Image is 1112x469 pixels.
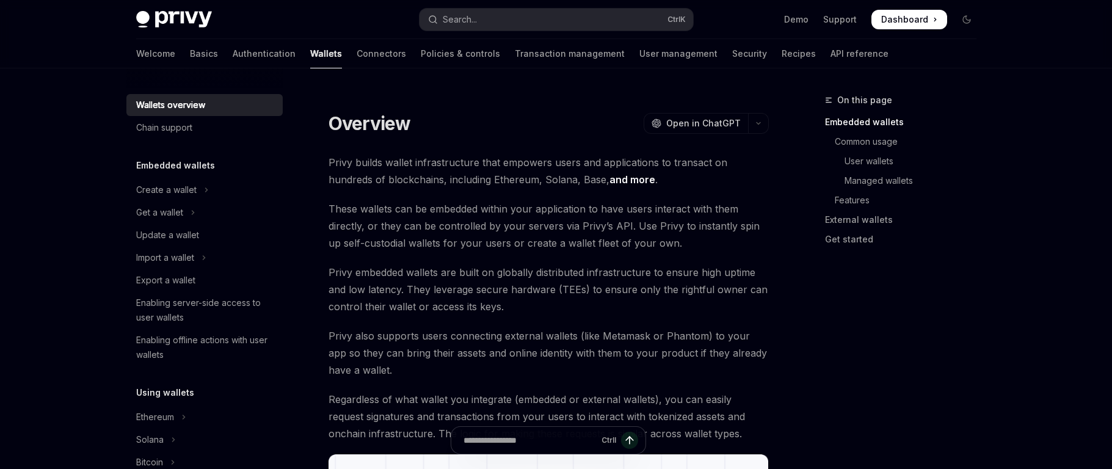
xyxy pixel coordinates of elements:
button: Open search [420,9,693,31]
a: Enabling server-side access to user wallets [126,292,283,329]
a: Support [823,13,857,26]
div: Enabling server-side access to user wallets [136,296,275,325]
a: Chain support [126,117,283,139]
a: Authentication [233,39,296,68]
a: Policies & controls [421,39,500,68]
a: and more [609,173,655,186]
button: Toggle Ethereum section [126,406,283,428]
a: Basics [190,39,218,68]
a: Welcome [136,39,175,68]
button: Send message [621,432,638,449]
a: User management [639,39,718,68]
div: Chain support [136,120,192,135]
input: Ask a question... [463,427,597,454]
div: Ethereum [136,410,174,424]
h1: Overview [329,112,411,134]
div: Update a wallet [136,228,199,242]
a: Get started [825,230,986,249]
div: Wallets overview [136,98,205,112]
div: Create a wallet [136,183,197,197]
a: Common usage [825,132,986,151]
a: Recipes [782,39,816,68]
a: Security [732,39,767,68]
span: Ctrl K [667,15,686,24]
a: Wallets overview [126,94,283,116]
div: Solana [136,432,164,447]
a: Update a wallet [126,224,283,246]
a: Transaction management [515,39,625,68]
div: Search... [443,12,477,27]
span: Dashboard [881,13,928,26]
span: On this page [837,93,892,107]
a: Demo [784,13,809,26]
button: Toggle dark mode [957,10,976,29]
a: User wallets [825,151,986,171]
a: Embedded wallets [825,112,986,132]
a: Export a wallet [126,269,283,291]
a: External wallets [825,210,986,230]
button: Toggle Solana section [126,429,283,451]
span: These wallets can be embedded within your application to have users interact with them directly, ... [329,200,769,252]
span: Privy embedded wallets are built on globally distributed infrastructure to ensure high uptime and... [329,264,769,315]
a: Connectors [357,39,406,68]
span: Privy builds wallet infrastructure that empowers users and applications to transact on hundreds o... [329,154,769,188]
div: Enabling offline actions with user wallets [136,333,275,362]
div: Export a wallet [136,273,195,288]
h5: Embedded wallets [136,158,215,173]
a: API reference [830,39,889,68]
div: Import a wallet [136,250,194,265]
a: Enabling offline actions with user wallets [126,329,283,366]
span: Regardless of what wallet you integrate (embedded or external wallets), you can easily request si... [329,391,769,442]
a: Dashboard [871,10,947,29]
a: Wallets [310,39,342,68]
a: Features [825,191,986,210]
h5: Using wallets [136,385,194,400]
a: Managed wallets [825,171,986,191]
button: Open in ChatGPT [644,113,748,134]
img: dark logo [136,11,212,28]
button: Toggle Create a wallet section [126,179,283,201]
span: Open in ChatGPT [666,117,741,129]
div: Get a wallet [136,205,183,220]
button: Toggle Import a wallet section [126,247,283,269]
button: Toggle Get a wallet section [126,202,283,224]
span: Privy also supports users connecting external wallets (like Metamask or Phantom) to your app so t... [329,327,769,379]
